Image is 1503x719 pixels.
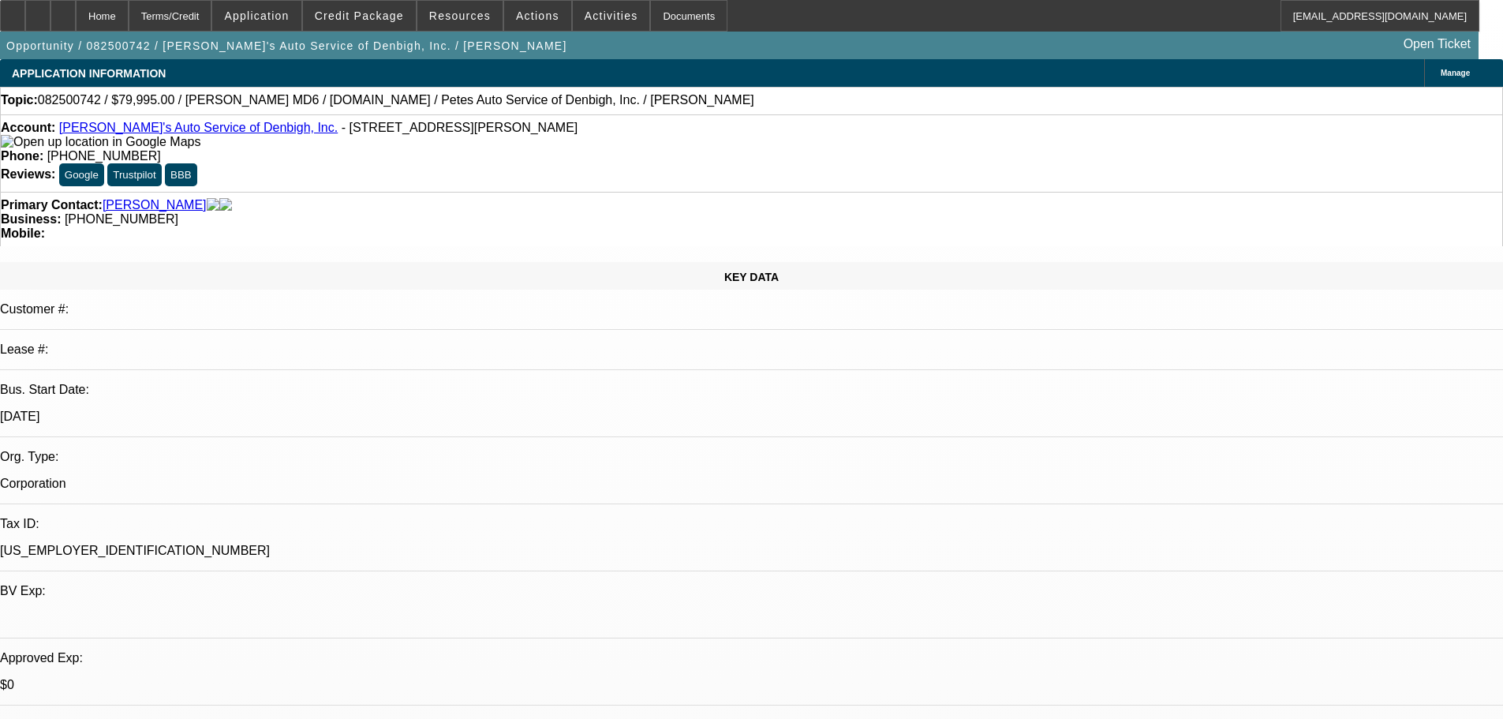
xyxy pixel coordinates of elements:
[6,39,567,52] span: Opportunity / 082500742 / [PERSON_NAME]'s Auto Service of Denbigh, Inc. / [PERSON_NAME]
[1,135,200,149] img: Open up location in Google Maps
[212,1,301,31] button: Application
[207,198,219,212] img: facebook-icon.png
[516,9,559,22] span: Actions
[59,163,104,186] button: Google
[219,198,232,212] img: linkedin-icon.png
[504,1,571,31] button: Actions
[1397,31,1477,58] a: Open Ticket
[1,227,45,240] strong: Mobile:
[1,121,55,134] strong: Account:
[585,9,638,22] span: Activities
[1,167,55,181] strong: Reviews:
[103,198,207,212] a: [PERSON_NAME]
[1,149,43,163] strong: Phone:
[107,163,161,186] button: Trustpilot
[417,1,503,31] button: Resources
[1,135,200,148] a: View Google Maps
[59,121,338,134] a: [PERSON_NAME]'s Auto Service of Denbigh, Inc.
[303,1,416,31] button: Credit Package
[1,198,103,212] strong: Primary Contact:
[1,212,61,226] strong: Business:
[65,212,178,226] span: [PHONE_NUMBER]
[224,9,289,22] span: Application
[12,67,166,80] span: APPLICATION INFORMATION
[573,1,650,31] button: Activities
[47,149,161,163] span: [PHONE_NUMBER]
[724,271,779,283] span: KEY DATA
[429,9,491,22] span: Resources
[315,9,404,22] span: Credit Package
[342,121,578,134] span: - [STREET_ADDRESS][PERSON_NAME]
[165,163,197,186] button: BBB
[1,93,38,107] strong: Topic:
[1441,69,1470,77] span: Manage
[38,93,754,107] span: 082500742 / $79,995.00 / [PERSON_NAME] MD6 / [DOMAIN_NAME] / Petes Auto Service of Denbigh, Inc. ...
